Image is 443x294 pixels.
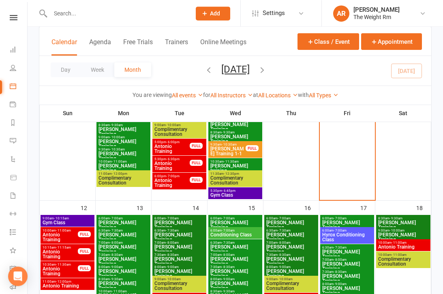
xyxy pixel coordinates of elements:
[166,157,180,161] span: - 6:30pm
[210,253,261,257] span: 7:00am
[266,257,317,266] span: [PERSON_NAME] Training
[96,105,152,122] th: Mon
[154,265,205,269] span: 8:00am
[334,258,347,262] span: - 8:00am
[154,161,190,171] span: Antonio Training
[172,92,203,99] a: All events
[98,160,149,163] span: 10:00am
[210,122,261,132] span: [PERSON_NAME] Training
[297,33,359,50] button: Class / Event
[210,193,261,197] span: Gym Class
[98,123,149,127] span: 8:30am
[98,277,149,281] span: 8:30am
[154,217,205,220] span: 6:00am
[210,143,246,146] span: 9:30am
[51,38,77,56] button: Calendar
[98,241,149,245] span: 7:00am
[48,8,185,19] input: Search...
[258,92,298,99] a: All Locations
[322,232,372,242] span: Hyrox Conditioning Class
[166,265,179,269] span: - 9:00am
[8,266,28,286] div: Open Intercom Messenger
[154,269,205,279] span: [PERSON_NAME] Training
[78,248,91,254] div: FULL
[210,290,261,293] span: 8:30am
[222,143,237,146] span: - 10:30am
[263,105,319,122] th: Thu
[389,217,402,220] span: - 9:30am
[110,217,123,220] span: - 7:00am
[10,41,28,60] a: Dashboard
[322,246,372,249] span: 6:30am
[98,163,149,173] span: [PERSON_NAME] Training
[110,253,123,257] span: - 8:30am
[98,265,149,269] span: 8:00am
[210,232,261,237] span: Conditioning Class
[56,280,71,283] span: - 12:00pm
[360,201,375,214] div: 17
[166,241,179,245] span: - 8:00am
[208,105,263,122] th: Wed
[42,249,78,259] span: Antonio Training
[81,62,114,77] button: Week
[98,232,149,242] span: [PERSON_NAME] Training
[166,174,180,178] span: - 7:00pm
[10,60,28,78] a: People
[110,277,123,281] span: - 9:30am
[222,290,235,293] span: - 9:30am
[222,277,235,281] span: - 9:00am
[266,229,317,232] span: 6:30am
[210,217,261,220] span: 6:00am
[222,229,235,232] span: - 7:00am
[98,257,149,266] span: [PERSON_NAME] Training
[334,282,347,286] span: - 9:00am
[98,245,149,254] span: [PERSON_NAME] Training
[309,92,338,99] a: All Types
[154,241,205,245] span: 7:00am
[166,229,179,232] span: - 7:30am
[353,6,400,13] div: [PERSON_NAME]
[210,229,261,232] span: 6:00am
[263,4,285,22] span: Settings
[353,13,400,21] div: The Weight Rm
[266,220,317,230] span: [PERSON_NAME] Training
[98,176,149,185] span: Complimentary Consultation
[334,229,347,232] span: - 7:00am
[42,232,78,242] span: Antonio Training
[210,220,261,230] span: [PERSON_NAME] Training
[154,253,205,257] span: 7:30am
[266,241,317,245] span: 7:00am
[210,92,253,99] a: All Instructors
[278,253,291,257] span: - 8:30am
[154,157,190,161] span: 5:30pm
[89,38,111,56] button: Agenda
[266,253,317,257] span: 7:30am
[42,283,93,288] span: Antonio Training
[154,229,205,232] span: 6:30am
[154,245,205,254] span: [PERSON_NAME] Training
[378,229,429,232] span: 9:00am
[98,139,149,149] span: [PERSON_NAME] Training
[322,249,372,259] span: [PERSON_NAME] Training
[392,253,407,257] span: - 11:00am
[378,257,429,266] span: Complimentary Consultation
[154,140,190,144] span: 5:00pm
[210,160,261,163] span: 10:30am
[222,265,235,269] span: - 8:30am
[154,127,205,137] span: Complimentary Consultation
[322,274,372,283] span: [PERSON_NAME] Training
[10,114,28,133] a: Reports
[154,123,205,127] span: 9:00am
[98,148,149,151] span: 9:30am
[319,105,375,122] th: Fri
[375,105,431,122] th: Sat
[98,269,149,279] span: [PERSON_NAME] Training
[253,92,258,98] strong: at
[210,281,261,291] span: [PERSON_NAME] Training
[110,135,125,139] span: - 10:00am
[56,229,71,232] span: - 11:00am
[42,280,93,283] span: 11:00am
[78,231,91,237] div: FULL
[278,229,291,232] span: - 7:30am
[42,229,78,232] span: 10:00am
